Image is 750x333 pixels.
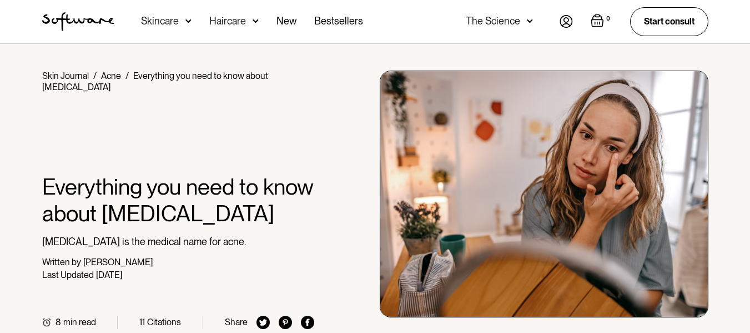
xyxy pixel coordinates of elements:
[42,71,268,92] div: Everything you need to know about [MEDICAL_DATA]
[42,270,94,280] div: Last Updated
[279,316,292,329] img: pinterest icon
[591,14,612,29] a: Open empty cart
[93,71,97,81] div: /
[96,270,122,280] div: [DATE]
[56,317,61,327] div: 8
[42,236,315,248] p: [MEDICAL_DATA] is the medical name for acne.
[604,14,612,24] div: 0
[42,12,114,31] img: Software Logo
[141,16,179,27] div: Skincare
[209,16,246,27] div: Haircare
[225,317,248,327] div: Share
[527,16,533,27] img: arrow down
[83,257,153,267] div: [PERSON_NAME]
[42,12,114,31] a: home
[253,16,259,27] img: arrow down
[185,16,192,27] img: arrow down
[301,316,314,329] img: facebook icon
[42,257,81,267] div: Written by
[125,71,129,81] div: /
[147,317,181,327] div: Citations
[256,316,270,329] img: twitter icon
[139,317,145,327] div: 11
[63,317,96,327] div: min read
[466,16,520,27] div: The Science
[42,173,315,227] h1: Everything you need to know about [MEDICAL_DATA]
[630,7,708,36] a: Start consult
[42,71,89,81] a: Skin Journal
[101,71,121,81] a: Acne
